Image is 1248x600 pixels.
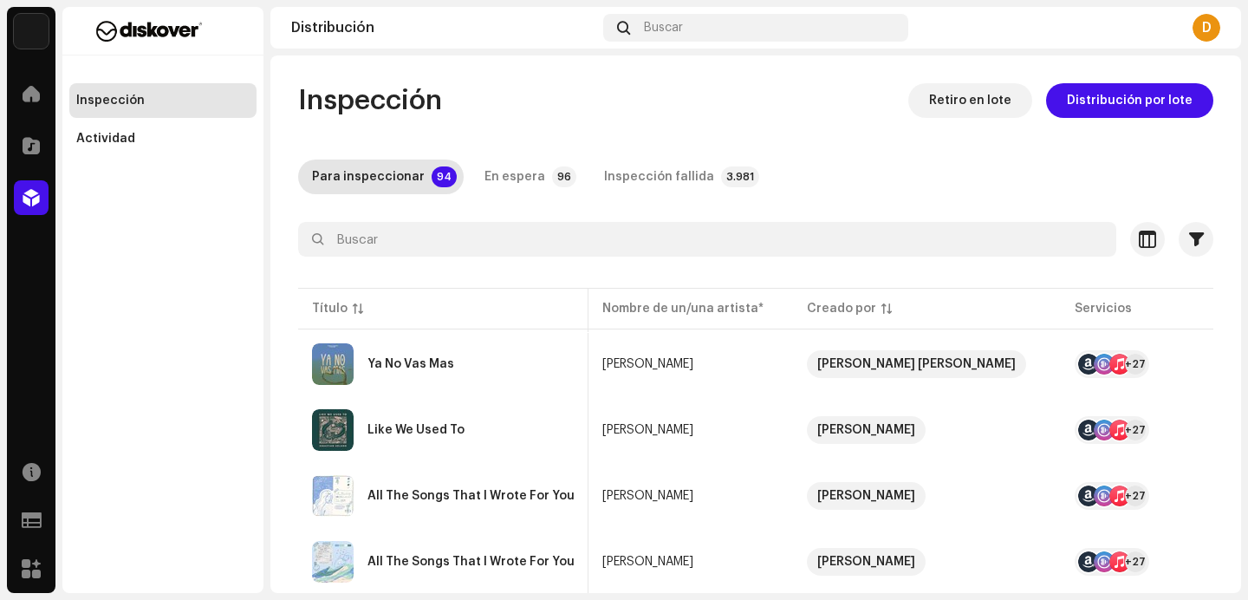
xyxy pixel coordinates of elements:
div: Inspección [76,94,145,108]
div: En espera [484,160,545,194]
div: Para inspeccionar [312,160,425,194]
span: Retiro en lote [929,83,1011,118]
span: Carlos Alberto Martinez Pérez [807,350,1047,378]
re-m-nav-item: Actividad [69,121,257,156]
p-badge: 94 [432,166,457,187]
img: c55ffda0-3f80-41cc-a0fe-2ceef35a183a [312,409,354,451]
div: [PERSON_NAME] [817,548,915,576]
div: [PERSON_NAME] [PERSON_NAME] [817,350,1016,378]
span: Sebastian Solano [602,490,779,502]
span: Distribución por lote [1067,83,1193,118]
img: 0f53e392-cf0f-4826-ae9d-a78ad8a52775 [312,343,354,385]
span: Edwin El Maestro [602,358,779,370]
button: Retiro en lote [908,83,1032,118]
div: [PERSON_NAME] [602,490,693,502]
div: +27 [1125,486,1146,506]
div: [PERSON_NAME] [602,424,693,436]
span: Sebastian Solano [602,556,779,568]
img: 297a105e-aa6c-4183-9ff4-27133c00f2e2 [14,14,49,49]
input: Buscar [298,222,1116,257]
div: +27 [1125,420,1146,440]
div: [PERSON_NAME] [602,358,693,370]
re-m-nav-item: Inspección [69,83,257,118]
div: Título [312,300,348,317]
div: +27 [1125,551,1146,572]
div: +27 [1125,354,1146,375]
span: Sebastian Solano [807,416,1047,444]
button: Distribución por lote [1046,83,1213,118]
img: 67af0d30-5924-4a72-ab4a-82aa2db043b9 [312,541,354,583]
div: D [1193,14,1220,42]
span: Sebastian Solano [807,548,1047,576]
div: Creado por [807,300,876,317]
p-badge: 3.981 [721,166,759,187]
div: Like We Used To [367,424,465,436]
div: Actividad [76,132,135,146]
div: [PERSON_NAME] [817,482,915,510]
span: Sebastian Solano [807,482,1047,510]
img: b71c69e1-2fae-4fd7-b875-1f10f0dccca3 [312,475,354,517]
p-badge: 96 [552,166,576,187]
div: All The Songs That I Wrote For You [367,490,575,502]
div: [PERSON_NAME] [602,556,693,568]
div: All The Songs That I Wrote For You [367,556,575,568]
div: [PERSON_NAME] [817,416,915,444]
span: Sebastian Solano [602,424,779,436]
div: Inspección fallida [604,160,714,194]
div: Distribución [291,21,596,35]
div: Ya No Vas Mas [367,358,454,370]
span: Inspección [298,83,442,118]
span: Buscar [644,21,683,35]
